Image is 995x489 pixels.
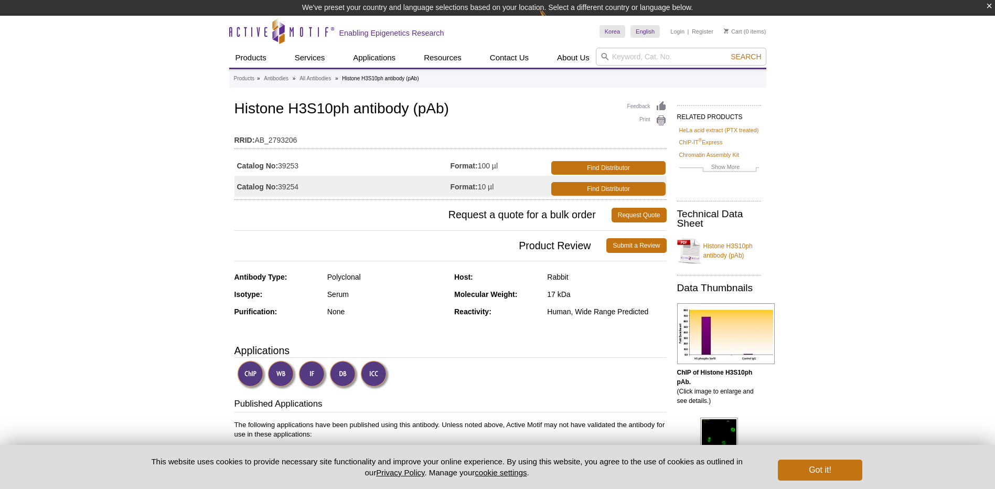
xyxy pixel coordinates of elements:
[677,235,761,267] a: Histone H3S10ph antibody (pAb)
[677,369,753,386] b: ChIP of Histone H3S10ph pAb.
[234,129,667,146] td: AB_2793206
[342,76,419,81] li: Histone H3S10ph antibody (pAb)
[360,360,389,389] img: Immunocytochemistry Validated
[451,176,550,197] td: 10 µl
[679,137,723,147] a: ChIP-IT®Express
[298,360,327,389] img: Immunofluorescence Validated
[692,28,713,35] a: Register
[688,25,689,38] li: |
[627,101,667,112] a: Feedback
[724,28,729,34] img: Your Cart
[133,456,761,478] p: This website uses cookies to provide necessary site functionality and improve your online experie...
[268,360,296,389] img: Western Blot Validated
[677,283,761,293] h2: Data Thumbnails
[234,135,255,145] strong: RRID:
[229,48,273,68] a: Products
[627,115,667,126] a: Print
[600,25,625,38] a: Korea
[234,307,277,316] strong: Purification:
[451,155,550,176] td: 100 µl
[237,182,279,192] strong: Catalog No:
[679,150,740,160] a: Chromatin Assembly Kit
[679,162,759,174] a: Show More
[237,161,279,171] strong: Catalog No:
[234,290,263,299] strong: Isotype:
[778,460,862,481] button: Got it!
[484,48,535,68] a: Contact Us
[347,48,402,68] a: Applications
[677,368,761,406] p: (Click image to enlarge and see details.)
[339,28,444,38] h2: Enabling Epigenetics Research
[234,273,287,281] strong: Antibody Type:
[234,176,451,197] td: 39254
[539,8,567,33] img: Change Here
[288,48,331,68] a: Services
[234,101,667,119] h1: Histone H3S10ph antibody (pAb)
[612,208,667,222] a: Request Quote
[451,161,478,171] strong: Format:
[451,182,478,192] strong: Format:
[630,25,660,38] a: English
[327,307,446,316] div: None
[264,74,288,83] a: Antibodies
[234,74,254,83] a: Products
[454,290,517,299] strong: Molecular Weight:
[547,307,666,316] div: Human, Wide Range Predicted
[547,272,666,282] div: Rabbit
[724,25,766,38] li: (0 items)
[677,303,775,364] img: Histone H3S10ph antibody (pAb) tested by ChIP.
[677,209,761,228] h2: Technical Data Sheet
[299,74,331,83] a: All Antibodies
[335,76,338,81] li: »
[234,343,667,358] h3: Applications
[293,76,296,81] li: »
[234,238,607,253] span: Product Review
[234,398,667,412] h3: Published Applications
[376,468,424,477] a: Privacy Policy
[454,307,491,316] strong: Reactivity:
[329,360,358,389] img: Dot Blot Validated
[731,52,761,61] span: Search
[475,468,527,477] button: cookie settings
[699,138,702,143] sup: ®
[670,28,684,35] a: Login
[418,48,468,68] a: Resources
[327,272,446,282] div: Polyclonal
[454,273,473,281] strong: Host:
[551,48,596,68] a: About Us
[724,28,742,35] a: Cart
[551,182,665,196] a: Find Distributor
[606,238,666,253] a: Submit a Review
[596,48,766,66] input: Keyword, Cat. No.
[237,360,266,389] img: ChIP Validated
[679,125,759,135] a: HeLa acid extract (PTX treated)
[234,208,612,222] span: Request a quote for a bulk order
[551,161,665,175] a: Find Distributor
[257,76,260,81] li: »
[677,105,761,124] h2: RELATED PRODUCTS
[234,155,451,176] td: 39253
[727,52,764,61] button: Search
[327,290,446,299] div: Serum
[547,290,666,299] div: 17 kDa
